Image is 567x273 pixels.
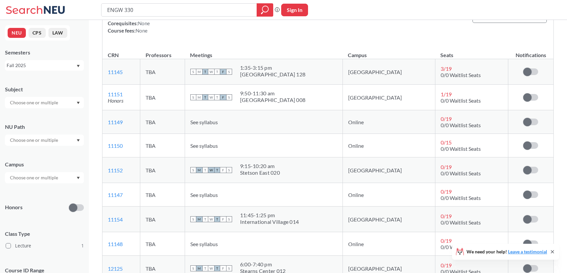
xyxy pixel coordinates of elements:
[202,265,208,271] span: T
[240,90,305,97] div: 9:50 - 11:30 am
[226,167,232,173] span: S
[208,94,214,100] span: W
[343,85,435,110] td: [GEOGRAPHIC_DATA]
[196,69,202,75] span: M
[441,139,452,145] span: 0 / 15
[140,207,185,232] td: TBA
[5,49,84,56] div: Semesters
[185,45,343,59] th: Meetings
[5,86,84,93] div: Subject
[214,265,220,271] span: T
[190,142,218,149] span: See syllabus
[343,134,435,157] td: Online
[7,174,62,182] input: Choose one or multiple
[77,139,80,142] svg: Dropdown arrow
[108,91,123,97] a: 11151
[108,51,119,59] div: CRN
[441,170,481,176] span: 0/0 Waitlist Seats
[208,167,214,173] span: W
[240,163,280,169] div: 9:15 - 10:20 am
[508,45,553,59] th: Notifications
[441,97,481,104] span: 0/0 Waitlist Seats
[240,169,280,176] div: Stetson East 020
[441,237,452,244] span: 0 / 19
[196,167,202,173] span: M
[48,28,67,38] button: LAW
[140,110,185,134] td: TBA
[77,65,80,67] svg: Dropdown arrow
[108,265,123,272] a: 12125
[208,69,214,75] span: W
[214,167,220,173] span: T
[214,94,220,100] span: T
[5,60,84,71] div: Fall 2025Dropdown arrow
[208,216,214,222] span: W
[343,157,435,183] td: [GEOGRAPHIC_DATA]
[190,216,196,222] span: S
[261,5,269,15] svg: magnifying glass
[441,188,452,195] span: 0 / 19
[5,230,84,237] span: Class Type
[108,167,123,173] a: 11152
[441,116,452,122] span: 0 / 19
[343,45,435,59] th: Campus
[226,69,232,75] span: S
[196,94,202,100] span: M
[77,177,80,179] svg: Dropdown arrow
[108,241,123,247] a: 11148
[5,172,84,183] div: Dropdown arrow
[467,249,547,254] span: We need your help!
[108,119,123,125] a: 11149
[343,59,435,85] td: [GEOGRAPHIC_DATA]
[140,134,185,157] td: TBA
[7,99,62,107] input: Choose one or multiple
[190,69,196,75] span: S
[140,59,185,85] td: TBA
[140,232,185,256] td: TBA
[343,183,435,207] td: Online
[441,164,452,170] span: 0 / 19
[190,119,218,125] span: See syllabus
[214,69,220,75] span: T
[7,136,62,144] input: Choose one or multiple
[77,102,80,104] svg: Dropdown arrow
[220,167,226,173] span: F
[226,94,232,100] span: S
[220,216,226,222] span: F
[441,91,452,97] span: 1 / 19
[441,195,481,201] span: 0/0 Waitlist Seats
[5,204,23,211] p: Honors
[196,265,202,271] span: M
[214,216,220,222] span: T
[140,85,185,110] td: TBA
[81,242,84,249] span: 1
[190,192,218,198] span: See syllabus
[441,213,452,219] span: 0 / 19
[7,62,76,69] div: Fall 2025
[226,265,232,271] span: S
[6,241,84,250] label: Lecture
[441,122,481,128] span: 0/0 Waitlist Seats
[240,71,305,78] div: [GEOGRAPHIC_DATA] 128
[441,65,452,72] span: 3 / 19
[5,97,84,108] div: Dropdown arrow
[226,216,232,222] span: S
[240,212,299,219] div: 11:45 - 1:25 pm
[29,28,46,38] button: CPS
[190,265,196,271] span: S
[202,167,208,173] span: T
[343,207,435,232] td: [GEOGRAPHIC_DATA]
[196,216,202,222] span: M
[343,232,435,256] td: Online
[190,94,196,100] span: S
[220,265,226,271] span: F
[281,4,308,16] button: Sign In
[140,183,185,207] td: TBA
[190,167,196,173] span: S
[108,97,123,104] i: Honors
[106,4,252,16] input: Class, professor, course number, "phrase"
[202,94,208,100] span: T
[441,219,481,226] span: 0/0 Waitlist Seats
[508,249,547,254] a: Leave a testimonial
[8,28,26,38] button: NEU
